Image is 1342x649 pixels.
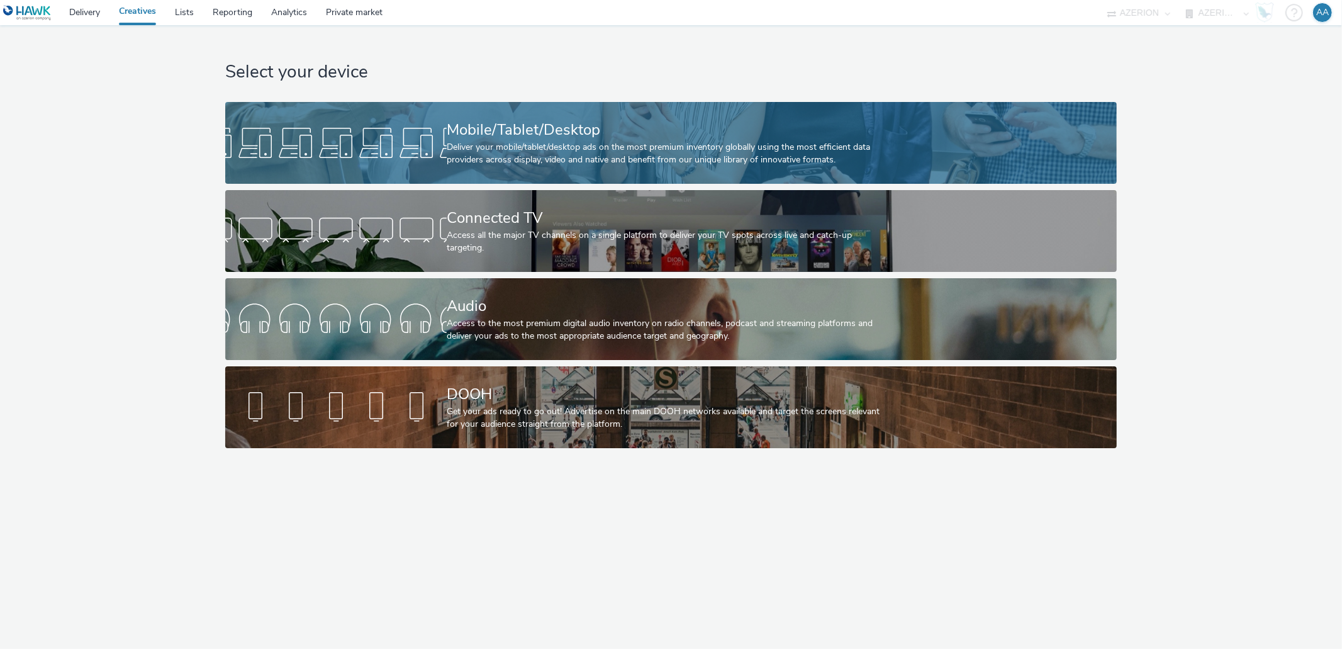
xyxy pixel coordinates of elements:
div: DOOH [447,383,890,405]
div: Access all the major TV channels on a single platform to deliver your TV spots across live and ca... [447,229,890,255]
div: Connected TV [447,207,890,229]
a: AudioAccess to the most premium digital audio inventory on radio channels, podcast and streaming ... [225,278,1117,360]
a: Mobile/Tablet/DesktopDeliver your mobile/tablet/desktop ads on the most premium inventory globall... [225,102,1117,184]
h1: Select your device [225,60,1117,84]
img: Hawk Academy [1255,3,1274,23]
div: Mobile/Tablet/Desktop [447,119,890,141]
div: AA [1316,3,1329,22]
img: undefined Logo [3,5,52,21]
div: Get your ads ready to go out! Advertise on the main DOOH networks available and target the screen... [447,405,890,431]
div: Deliver your mobile/tablet/desktop ads on the most premium inventory globally using the most effi... [447,141,890,167]
a: Hawk Academy [1255,3,1279,23]
div: Audio [447,295,890,317]
div: Access to the most premium digital audio inventory on radio channels, podcast and streaming platf... [447,317,890,343]
a: Connected TVAccess all the major TV channels on a single platform to deliver your TV spots across... [225,190,1117,272]
a: DOOHGet your ads ready to go out! Advertise on the main DOOH networks available and target the sc... [225,366,1117,448]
